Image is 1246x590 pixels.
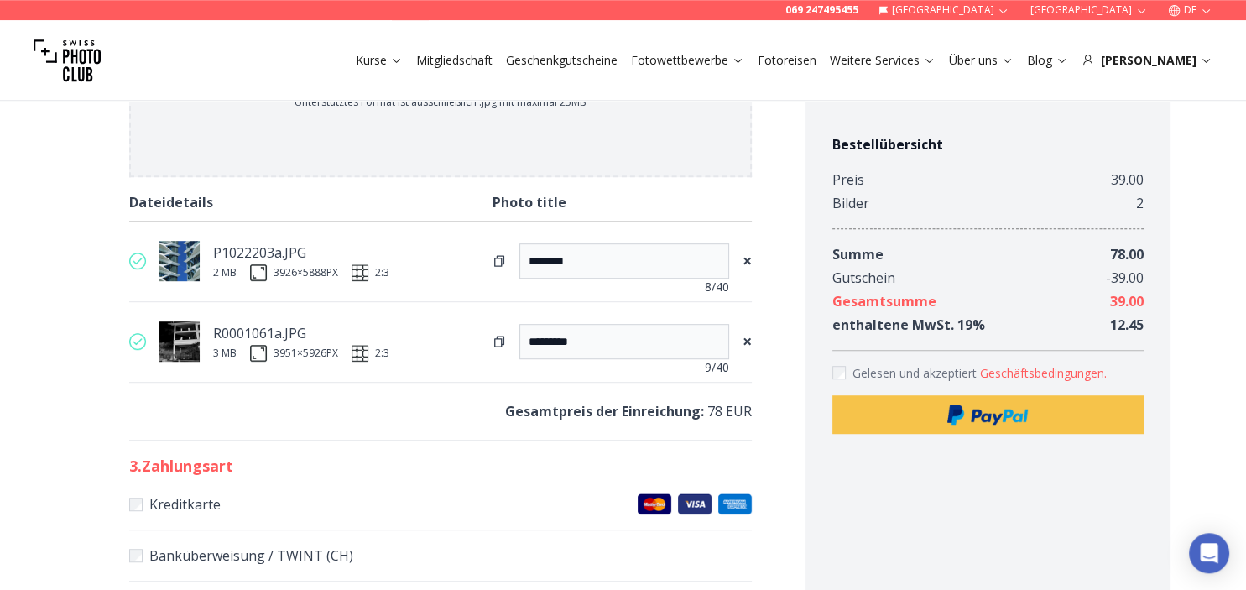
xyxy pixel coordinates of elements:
[129,454,752,478] h2: 3 . Zahlungsart
[493,191,752,214] div: Photo title
[624,49,751,72] button: Fotowettbewerbe
[1110,292,1144,311] span: 39.00
[832,395,1144,434] button: Paypal
[416,52,493,69] a: Mitgliedschaft
[129,333,146,350] img: valid
[832,366,846,379] input: Accept terms
[751,49,823,72] button: Fotoreisen
[631,52,744,69] a: Fotowettbewerbe
[980,365,1107,382] button: Accept termsGelesen und akzeptiert
[823,49,942,72] button: Weitere Services
[159,321,200,362] img: thumb
[274,347,338,360] div: 3951 × 5926 PX
[1027,52,1068,69] a: Blog
[946,405,1030,425] img: Paypal
[269,96,613,109] p: Unterstütztes Format ist ausschließlich .jpg mit maximal 25MB
[832,134,1144,154] h4: Bestellübersicht
[949,52,1014,69] a: Über uns
[1106,266,1144,290] div: - 39.00
[942,49,1020,72] button: Über uns
[832,243,884,266] div: Summe
[638,493,671,514] img: Master Cards
[34,27,101,94] img: Swiss photo club
[832,191,869,215] div: Bilder
[129,498,143,511] input: KreditkarteMaster CardsVisaAmerican Express
[250,264,267,281] img: size
[213,266,237,279] div: 2 MB
[832,313,985,337] div: enthaltene MwSt. 19 %
[832,290,936,313] div: Gesamtsumme
[213,321,389,345] div: R0001061a.JPG
[1110,245,1144,264] span: 78.00
[375,266,389,279] span: 2:3
[129,544,752,567] label: Banküberweisung / TWINT (CH)
[718,493,752,514] img: American Express
[1020,49,1075,72] button: Blog
[506,52,618,69] a: Geschenkgutscheine
[1111,168,1144,191] div: 39.00
[785,3,858,17] a: 069 247495455
[758,52,816,69] a: Fotoreisen
[352,264,368,281] img: ratio
[830,52,936,69] a: Weitere Services
[352,345,368,362] img: ratio
[213,241,389,264] div: P1022203a.JPG
[678,493,712,514] img: Visa
[213,347,237,360] div: 3 MB
[129,493,752,516] label: Kreditkarte
[250,345,267,362] img: size
[705,359,729,376] span: 9 /40
[705,279,729,295] span: 8 /40
[274,266,338,279] div: 3926 × 5888 PX
[159,241,200,281] img: thumb
[129,399,752,423] p: 78 EUR
[1082,52,1212,69] div: [PERSON_NAME]
[356,52,403,69] a: Kurse
[852,365,980,381] span: Gelesen und akzeptiert
[1136,191,1144,215] div: 2
[375,347,389,360] span: 2:3
[129,191,493,214] div: Dateidetails
[129,253,146,269] img: valid
[832,266,895,290] div: Gutschein
[1110,316,1144,334] span: 12.45
[349,49,409,72] button: Kurse
[505,402,704,420] b: Gesamtpreis der Einreichung :
[129,549,143,562] input: Banküberweisung / TWINT (CH)
[743,330,752,353] span: ×
[1189,533,1229,573] div: Open Intercom Messenger
[832,168,864,191] div: Preis
[499,49,624,72] button: Geschenkgutscheine
[409,49,499,72] button: Mitgliedschaft
[743,249,752,273] span: ×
